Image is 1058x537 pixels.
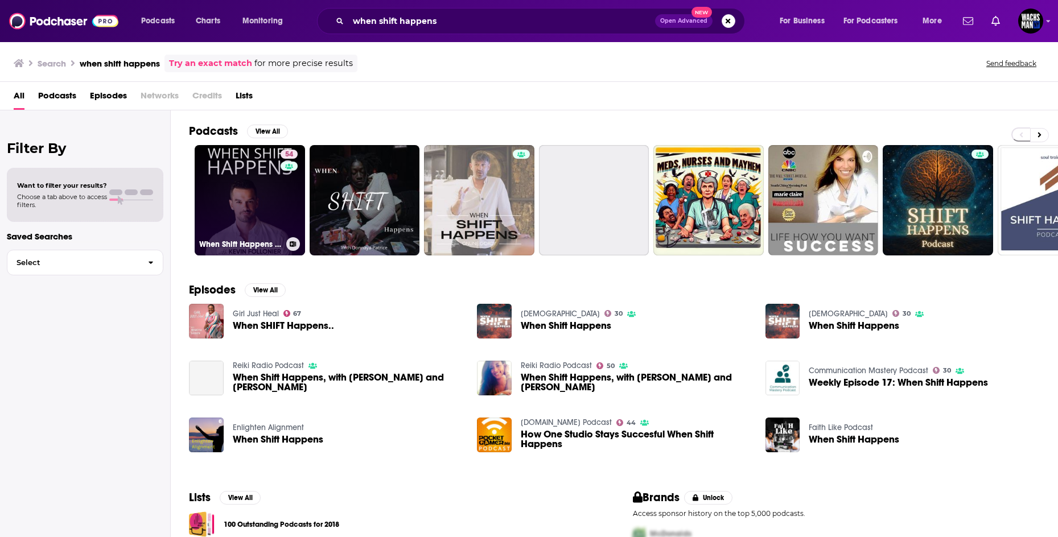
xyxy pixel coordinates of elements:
a: When Shift Happens [521,321,611,331]
img: When Shift Happens [765,418,800,452]
h2: Episodes [189,283,236,297]
a: When Shift Happens, with Kesley and Fabio [477,361,512,395]
span: 30 [615,311,623,316]
img: Podchaser - Follow, Share and Rate Podcasts [9,10,118,32]
span: 30 [943,368,951,373]
h3: When Shift Happens Podcast [199,239,282,249]
a: EpisodesView All [189,283,286,297]
span: Select [7,259,139,266]
span: Networks [141,86,179,110]
a: 30 [604,310,623,317]
p: Access sponsor history on the top 5,000 podcasts. [633,509,1040,518]
a: Try an exact match [169,57,252,70]
h2: Lists [189,490,211,505]
a: Charts [188,12,227,30]
a: Show notifications dropdown [958,11,978,31]
a: Faith Like Podcast [809,423,873,432]
a: When Shift Happens [809,321,899,331]
span: 54 [285,149,293,160]
a: 50 [596,362,615,369]
a: When SHIFT Happens.. [233,321,334,331]
p: Saved Searches [7,231,163,242]
a: 44 [616,419,636,426]
button: Send feedback [983,59,1040,68]
button: Show profile menu [1018,9,1043,34]
button: View All [247,125,288,138]
a: 30 [933,367,951,374]
a: Reiki Radio Podcast [521,361,592,370]
a: When Shift Happens, with Kesley and Fabio [233,373,464,392]
a: PodcastsView All [189,124,288,138]
a: Weekly Episode 17: When Shift Happens [809,378,988,387]
h2: Brands [633,490,680,505]
img: When Shift Happens [477,304,512,338]
span: Want to filter your results? [17,181,107,189]
img: When Shift Happens [189,418,224,452]
h2: Podcasts [189,124,238,138]
span: Monitoring [242,13,283,29]
button: open menu [133,12,190,30]
span: When Shift Happens, with [PERSON_NAME] and [PERSON_NAME] [233,373,464,392]
button: View All [220,491,261,505]
a: 100 Outstanding Podcasts for 2018 [224,518,339,531]
a: Show notifications dropdown [987,11,1005,31]
span: New [691,7,712,18]
span: 30 [903,311,911,316]
button: Select [7,250,163,275]
span: For Podcasters [843,13,898,29]
img: How One Studio Stays Succesful When Shift Happens [477,418,512,452]
h3: when shift happens [80,58,160,69]
a: Podcasts [38,86,76,110]
span: for more precise results [254,57,353,70]
span: Podcasts [141,13,175,29]
span: Open Advanced [660,18,707,24]
a: When Shift Happens, with Kesley and Fabio [521,373,752,392]
span: 44 [627,420,636,426]
a: ListsView All [189,490,261,505]
a: Episodes [90,86,127,110]
button: open menu [836,12,915,30]
h3: Search [38,58,66,69]
img: When Shift Happens [765,304,800,338]
a: All [14,86,24,110]
img: Weekly Episode 17: When Shift Happens [765,361,800,395]
a: Communication Mastery Podcast [809,366,928,375]
span: When Shift Happens, with [PERSON_NAME] and [PERSON_NAME] [521,373,752,392]
button: open menu [234,12,298,30]
span: More [923,13,942,29]
span: Charts [196,13,220,29]
a: When SHIFT Happens.. [189,304,224,338]
a: Lists [236,86,253,110]
a: 67 [283,310,302,317]
div: Search podcasts, credits, & more... [328,8,756,34]
img: User Profile [1018,9,1043,34]
a: When Shift Happens [809,435,899,444]
h2: Filter By [7,140,163,156]
a: PocketGamer.biz Podcast [521,418,612,427]
a: 54 [281,150,298,159]
button: open menu [915,12,956,30]
a: 100 Outstanding Podcasts for 2018 [189,511,215,537]
a: New Tribe Church [809,309,888,319]
input: Search podcasts, credits, & more... [348,12,655,30]
a: How One Studio Stays Succesful When Shift Happens [521,429,752,449]
span: Logged in as WachsmanNY [1018,9,1043,34]
a: 54When Shift Happens Podcast [195,145,305,255]
span: For Business [780,13,825,29]
span: 50 [607,363,615,369]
